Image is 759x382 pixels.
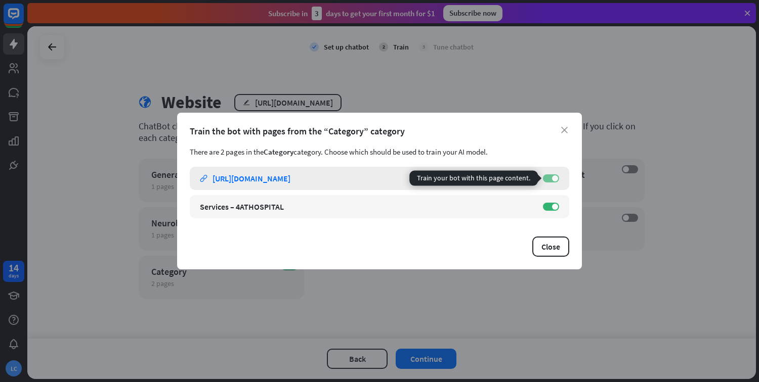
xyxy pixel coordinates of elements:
[8,4,38,34] button: Open LiveChat chat widget
[190,147,569,157] div: There are 2 pages in the category. Choose which should be used to train your AI model.
[190,125,569,137] div: Train the bot with pages from the “Category” category
[264,147,293,157] span: Category
[213,173,290,183] div: [URL][DOMAIN_NAME]
[200,175,207,182] i: link
[200,167,533,190] a: link [URL][DOMAIN_NAME]
[200,202,533,212] div: Services – 4ATHOSPITAL
[532,236,569,257] button: Close
[561,127,568,133] i: close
